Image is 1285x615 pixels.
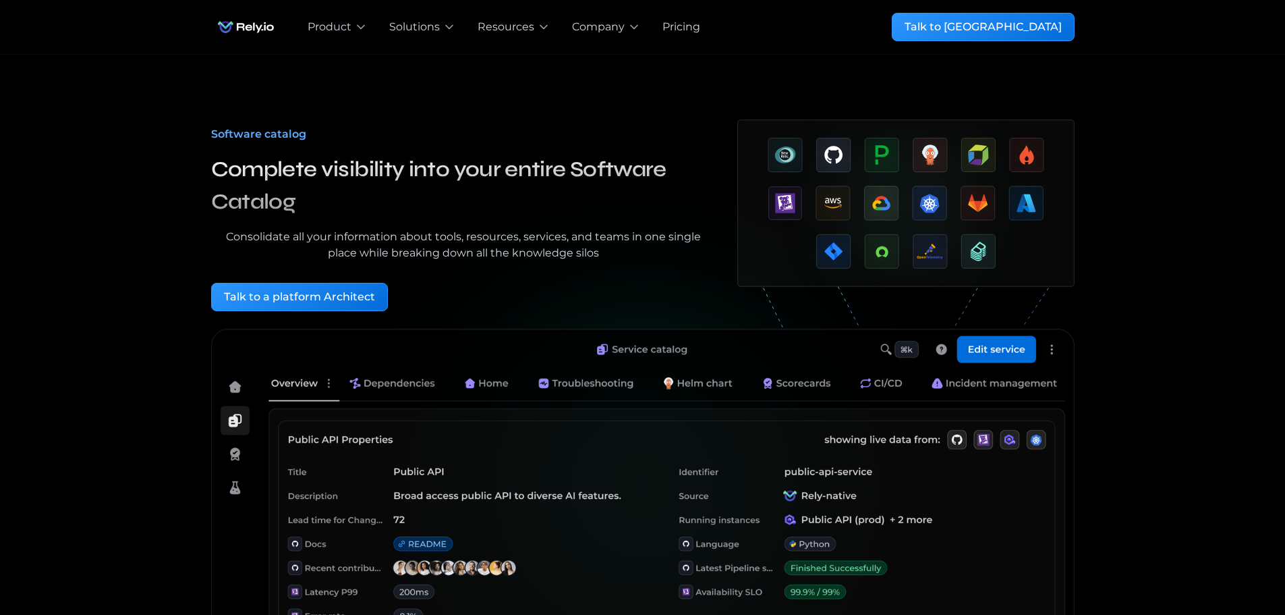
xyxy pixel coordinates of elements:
[211,126,716,142] div: Software catalog
[211,283,388,311] a: Talk to a platform Architect
[211,14,281,41] a: home
[211,229,716,261] div: Consolidate all your information about tools, resources, services, and teams in one single place ...
[211,153,716,218] h3: Complete visibility into your entire Software Catalog
[308,19,351,35] div: Product
[224,289,375,305] div: Talk to a platform Architect
[892,13,1075,41] a: Talk to [GEOGRAPHIC_DATA]
[572,19,625,35] div: Company
[905,19,1062,35] div: Talk to [GEOGRAPHIC_DATA]
[389,19,440,35] div: Solutions
[478,19,534,35] div: Resources
[662,19,700,35] a: Pricing
[211,14,281,41] img: Rely.io logo
[737,119,1074,329] a: open lightbox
